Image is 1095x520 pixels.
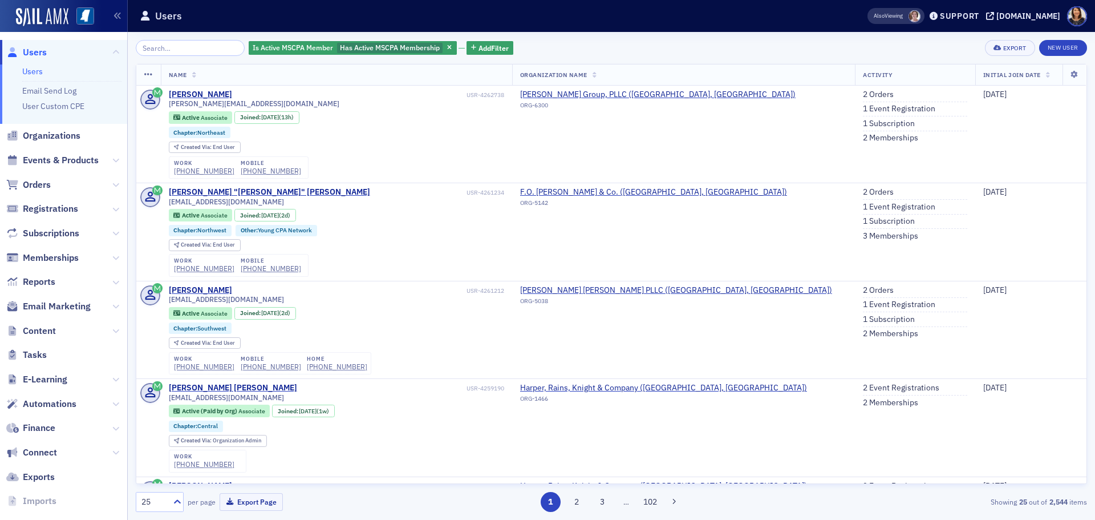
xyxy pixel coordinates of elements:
[173,325,226,332] a: Chapter:Southwest
[23,495,56,507] span: Imports
[863,315,915,325] a: 1 Subscription
[261,309,279,317] span: [DATE]
[173,128,197,136] span: Chapter :
[23,422,55,434] span: Finance
[174,167,234,175] a: [PHONE_NUMBER]
[169,323,232,334] div: Chapter:
[863,119,915,129] a: 1 Subscription
[234,287,504,295] div: USR-4261212
[16,8,68,26] img: SailAMX
[169,295,284,304] span: [EMAIL_ADDRESS][DOMAIN_NAME]
[983,187,1007,197] span: [DATE]
[182,114,201,122] span: Active
[181,339,213,346] span: Created Via :
[241,167,301,175] a: [PHONE_NUMBER]
[983,71,1041,79] span: Initial Join Date
[863,104,935,114] a: 1 Event Registration
[6,373,67,386] a: E-Learning
[299,408,329,415] div: (1w)
[241,257,301,264] div: mobile
[155,9,182,23] h1: Users
[174,264,234,273] div: [PHONE_NUMBER]
[23,349,47,361] span: Tasks
[6,422,55,434] a: Finance
[372,189,504,196] div: USR-4261234
[181,438,261,444] div: Organization Admin
[1039,40,1087,56] a: New User
[241,226,258,234] span: Other :
[169,127,231,138] div: Chapter:
[174,362,234,371] a: [PHONE_NUMBER]
[520,383,807,393] a: Harper, Rains, Knight & Company ([GEOGRAPHIC_DATA], [GEOGRAPHIC_DATA])
[22,66,43,76] a: Users
[68,7,94,27] a: View Homepage
[340,43,440,52] span: Has Active MSCPA Membership
[169,90,232,100] a: [PERSON_NAME]
[23,300,91,313] span: Email Marketing
[863,481,939,491] a: 2 Event Registrations
[520,102,796,113] div: ORG-6300
[174,160,234,167] div: work
[6,203,78,215] a: Registrations
[6,276,55,288] a: Reports
[996,11,1060,21] div: [DOMAIN_NAME]
[299,407,317,415] span: [DATE]
[299,385,504,392] div: USR-4259190
[863,133,918,143] a: 2 Memberships
[234,111,299,124] div: Joined: 2025-09-10 00:00:00
[169,421,224,432] div: Chapter:
[240,114,262,121] span: Joined :
[169,187,370,197] a: [PERSON_NAME] "[PERSON_NAME]" [PERSON_NAME]
[241,264,301,273] a: [PHONE_NUMBER]
[240,212,262,219] span: Joined :
[863,300,935,310] a: 1 Event Registration
[169,481,232,491] a: [PERSON_NAME]
[983,285,1007,295] span: [DATE]
[520,383,807,393] span: Harper, Rains, Knight & Company (Ridgeland, MS)
[23,446,57,459] span: Connect
[173,324,197,332] span: Chapter :
[278,408,299,415] span: Joined :
[23,325,56,337] span: Content
[169,405,270,417] div: Active (Paid by Org): Active (Paid by Org): Associate
[6,130,80,142] a: Organizations
[241,227,312,234] a: Other:Young CPA Network
[249,41,457,55] div: Has Active MSCPA Membership
[169,142,241,154] div: Created Via: End User
[23,252,79,264] span: Memberships
[23,373,67,386] span: E-Learning
[234,209,296,221] div: Joined: 2025-09-08 00:00:00
[181,437,213,444] span: Created Via :
[201,114,228,122] span: Associate
[307,362,367,371] a: [PHONE_NUMBER]
[173,422,218,430] a: Chapter:Central
[863,285,894,296] a: 2 Orders
[520,187,787,197] a: F.O. [PERSON_NAME] & Co. ([GEOGRAPHIC_DATA], [GEOGRAPHIC_DATA])
[173,114,227,121] a: Active Associate
[520,395,807,406] div: ORG-1466
[261,211,279,219] span: [DATE]
[169,285,232,296] div: [PERSON_NAME]
[6,471,55,483] a: Exports
[6,46,47,59] a: Users
[169,239,241,251] div: Created Via: End User
[23,203,78,215] span: Registrations
[520,90,796,100] span: Jarrell Group, PLLC (Tupelo, MS)
[173,212,227,219] a: Active Associate
[141,496,167,508] div: 25
[261,113,279,121] span: [DATE]
[618,497,634,507] span: …
[241,160,301,167] div: mobile
[863,329,918,339] a: 2 Memberships
[173,422,197,430] span: Chapter :
[23,227,79,240] span: Subscriptions
[169,99,339,108] span: [PERSON_NAME][EMAIL_ADDRESS][DOMAIN_NAME]
[23,398,76,410] span: Automations
[520,199,787,211] div: ORG-5142
[6,252,79,264] a: Memberships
